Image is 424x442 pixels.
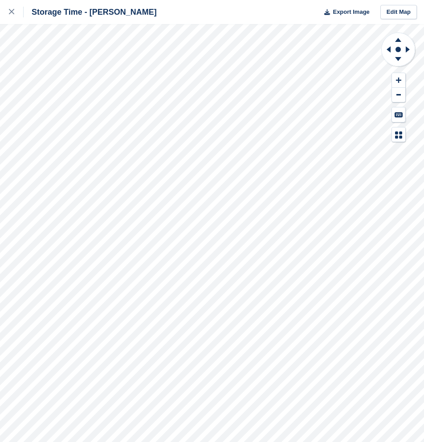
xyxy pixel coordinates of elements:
[333,8,369,16] span: Export Image
[24,7,157,17] div: Storage Time - [PERSON_NAME]
[319,5,370,20] button: Export Image
[392,88,405,102] button: Zoom Out
[380,5,417,20] a: Edit Map
[392,73,405,88] button: Zoom In
[392,107,405,122] button: Keyboard Shortcuts
[392,127,405,142] button: Map Legend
